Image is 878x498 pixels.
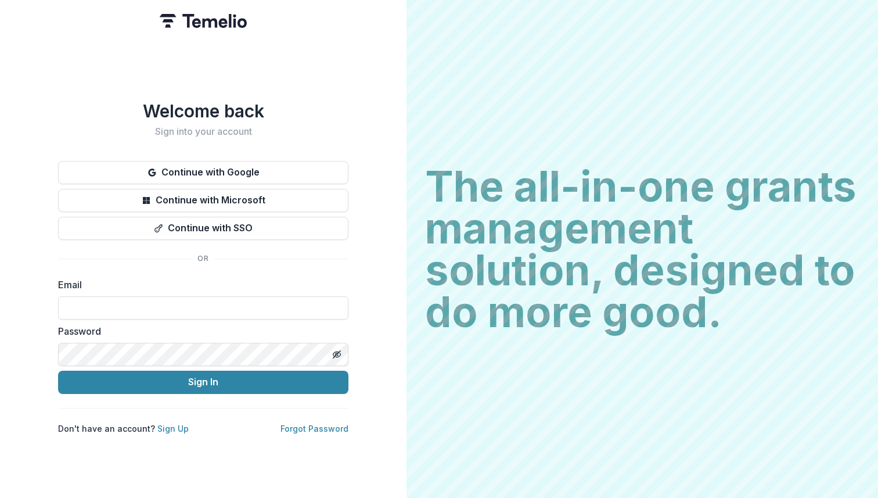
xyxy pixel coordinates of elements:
p: Don't have an account? [58,422,189,435]
button: Continue with Google [58,161,348,184]
button: Continue with SSO [58,217,348,240]
a: Sign Up [157,424,189,433]
button: Sign In [58,371,348,394]
a: Forgot Password [280,424,348,433]
label: Email [58,278,341,292]
h1: Welcome back [58,101,348,121]
button: Toggle password visibility [328,345,346,364]
h2: Sign into your account [58,126,348,137]
button: Continue with Microsoft [58,189,348,212]
label: Password [58,324,341,338]
img: Temelio [160,14,247,28]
